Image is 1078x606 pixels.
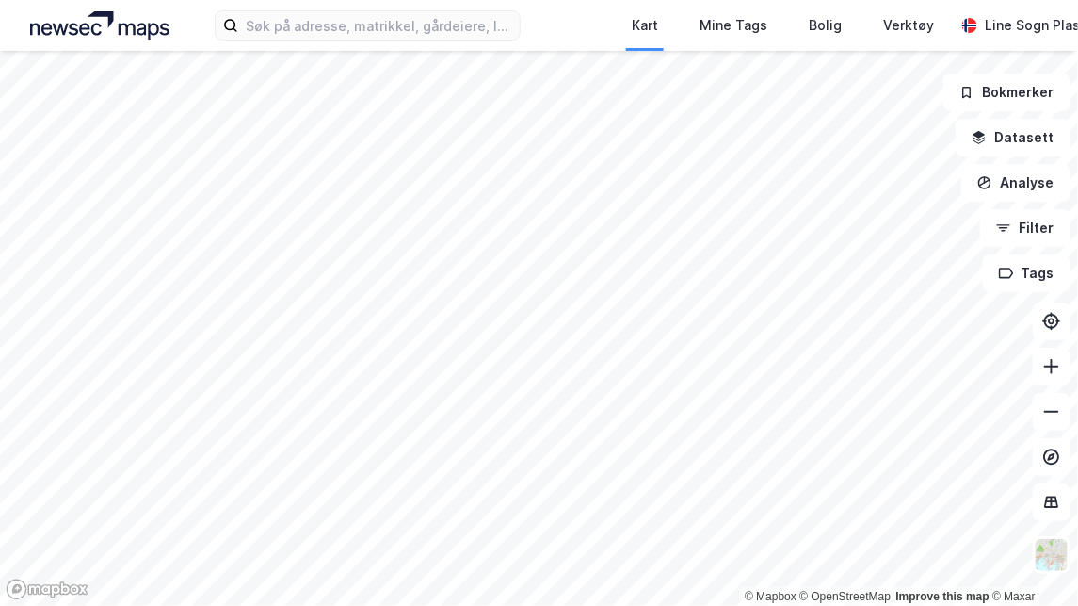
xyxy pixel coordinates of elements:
[700,14,767,37] div: Mine Tags
[238,11,520,40] input: Søk på adresse, matrikkel, gårdeiere, leietakere eller personer
[984,516,1078,606] div: Kontrollprogram for chat
[809,14,842,37] div: Bolig
[30,11,169,40] img: logo.a4113a55bc3d86da70a041830d287a7e.svg
[984,516,1078,606] iframe: Chat Widget
[883,14,934,37] div: Verktøy
[632,14,658,37] div: Kart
